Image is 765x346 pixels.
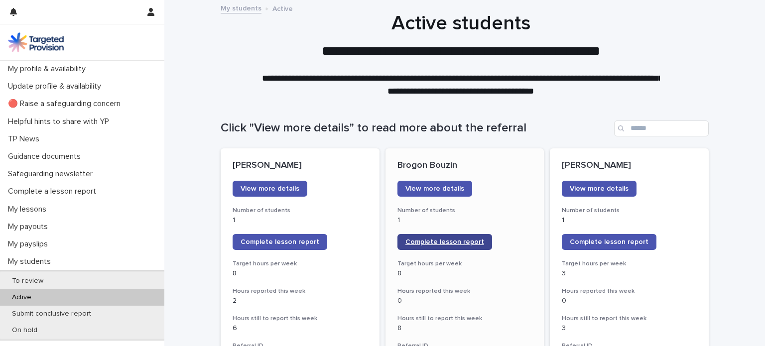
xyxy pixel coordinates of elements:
p: 2 [233,297,368,305]
span: Complete lesson report [570,238,648,245]
img: M5nRWzHhSzIhMunXDL62 [8,32,64,52]
h3: Number of students [397,207,532,215]
p: 0 [397,297,532,305]
p: 1 [233,216,368,225]
span: View more details [570,185,629,192]
a: View more details [233,181,307,197]
p: 1 [397,216,532,225]
p: Submit conclusive report [4,310,99,318]
span: Complete lesson report [241,238,319,245]
p: 🔴 Raise a safeguarding concern [4,99,128,109]
p: Active [4,293,39,302]
p: Active [272,2,293,13]
p: 3 [562,269,697,278]
p: My payouts [4,222,56,231]
p: Update profile & availability [4,82,109,91]
p: 8 [397,269,532,278]
p: To review [4,277,51,285]
p: My payslips [4,239,56,249]
h1: Active students [217,11,705,35]
p: On hold [4,326,45,335]
p: Complete a lesson report [4,187,104,196]
span: Complete lesson report [405,238,484,245]
p: 8 [233,269,368,278]
p: [PERSON_NAME] [562,160,697,171]
p: 3 [562,324,697,333]
h3: Target hours per week [397,260,532,268]
p: My students [4,257,59,266]
h3: Number of students [562,207,697,215]
p: Safeguarding newsletter [4,169,101,179]
p: 0 [562,297,697,305]
p: Brogon Bouzin [397,160,532,171]
h3: Target hours per week [562,260,697,268]
p: 6 [233,324,368,333]
p: TP News [4,134,47,144]
a: My students [221,2,261,13]
p: My profile & availability [4,64,94,74]
h3: Hours reported this week [233,287,368,295]
span: View more details [241,185,299,192]
p: Helpful hints to share with YP [4,117,117,126]
p: [PERSON_NAME] [233,160,368,171]
h3: Number of students [233,207,368,215]
p: 8 [397,324,532,333]
p: My lessons [4,205,54,214]
a: View more details [397,181,472,197]
p: 1 [562,216,697,225]
a: Complete lesson report [233,234,327,250]
h3: Hours reported this week [562,287,697,295]
h1: Click "View more details" to read more about the referral [221,121,610,135]
h3: Hours still to report this week [397,315,532,323]
a: Complete lesson report [397,234,492,250]
h3: Hours reported this week [397,287,532,295]
h3: Hours still to report this week [562,315,697,323]
h3: Hours still to report this week [233,315,368,323]
span: View more details [405,185,464,192]
input: Search [614,120,709,136]
p: Guidance documents [4,152,89,161]
a: Complete lesson report [562,234,656,250]
h3: Target hours per week [233,260,368,268]
a: View more details [562,181,637,197]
